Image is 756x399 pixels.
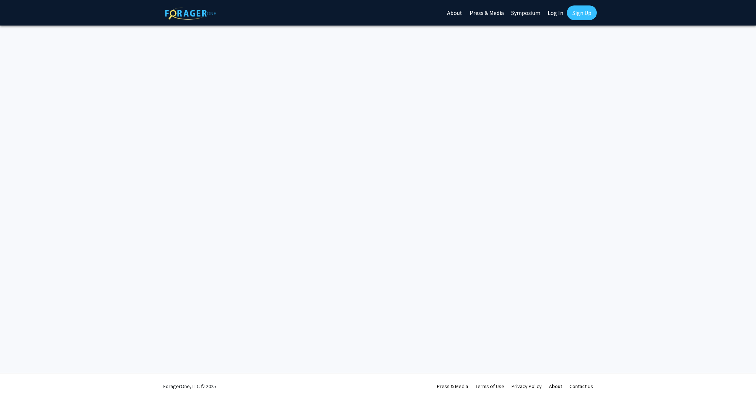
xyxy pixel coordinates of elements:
[165,7,216,20] img: ForagerOne Logo
[437,383,468,390] a: Press & Media
[567,5,597,20] a: Sign Up
[569,383,593,390] a: Contact Us
[549,383,562,390] a: About
[512,383,542,390] a: Privacy Policy
[475,383,504,390] a: Terms of Use
[163,373,216,399] div: ForagerOne, LLC © 2025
